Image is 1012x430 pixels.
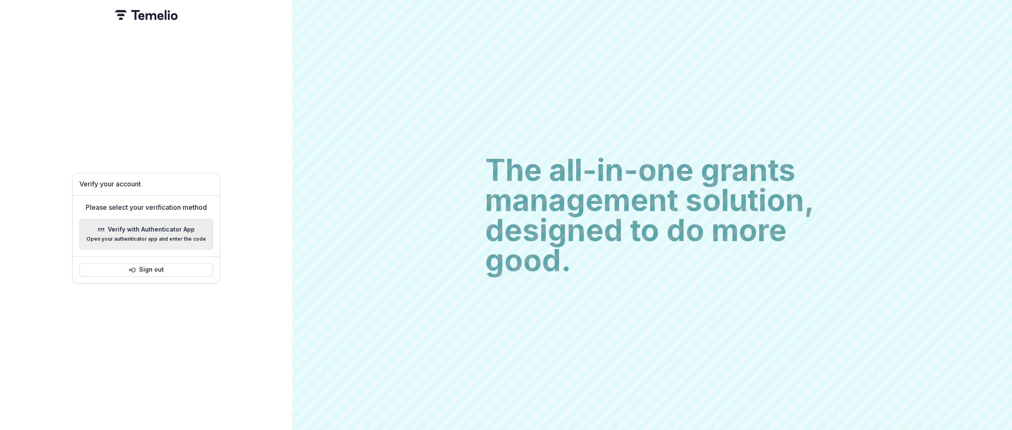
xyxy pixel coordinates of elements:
p: Open your authenticator app and enter the code [86,236,206,242]
button: Verify with Authenticator AppOpen your authenticator app and enter the code [79,219,213,249]
button: Sign out [79,263,213,277]
p: Please select your verification method [86,202,207,212]
p: Verify with Authenticator App [108,226,195,233]
img: Temelio [115,10,178,20]
h1: Verify your account [79,180,213,188]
